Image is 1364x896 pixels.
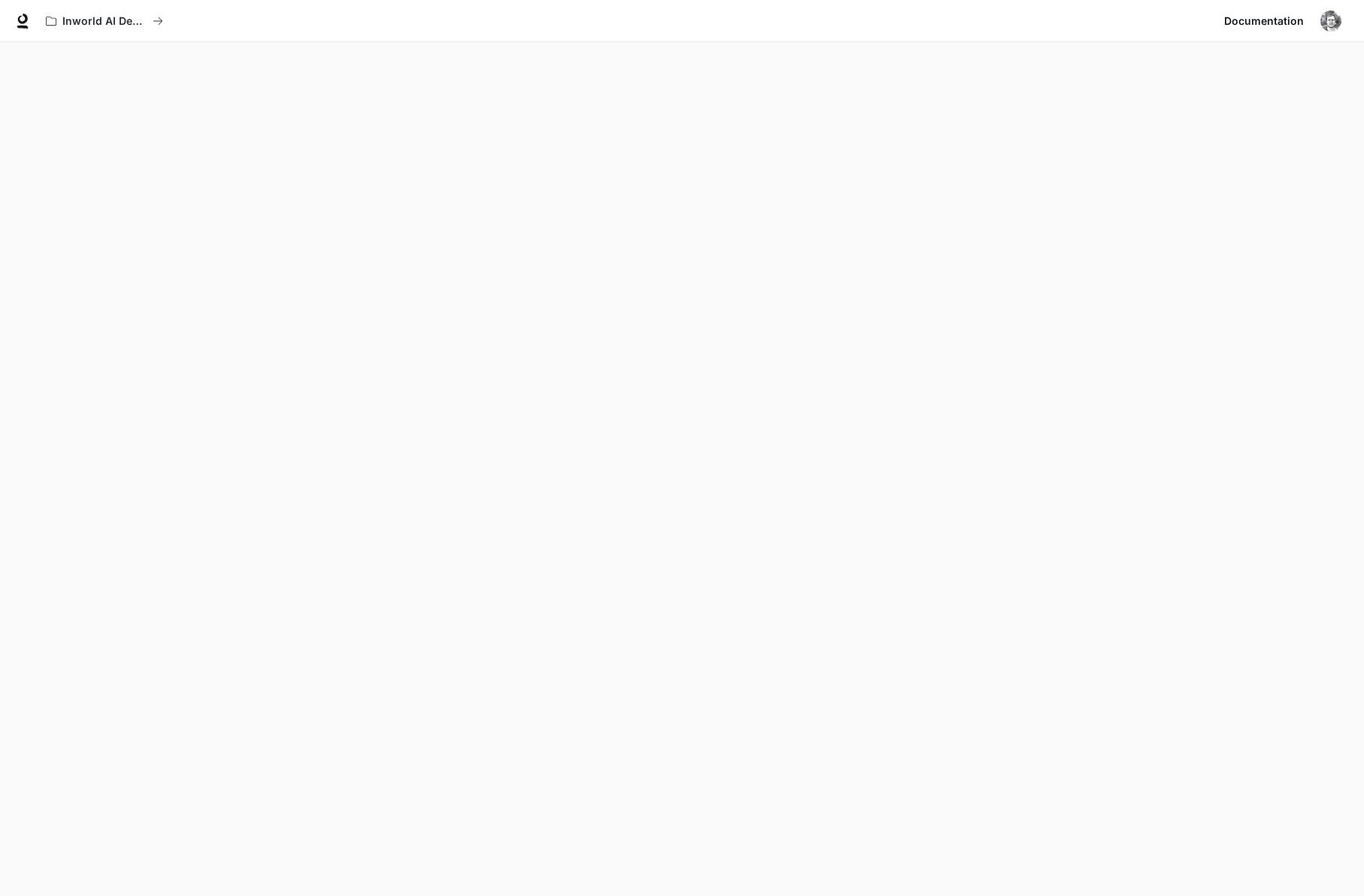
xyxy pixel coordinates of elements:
button: User avatar [1316,6,1346,36]
button: All workspaces [39,6,170,36]
span: Documentation [1224,12,1304,31]
p: Inworld AI Demos [62,15,147,28]
img: User avatar [1320,11,1341,32]
a: Documentation [1218,6,1310,36]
